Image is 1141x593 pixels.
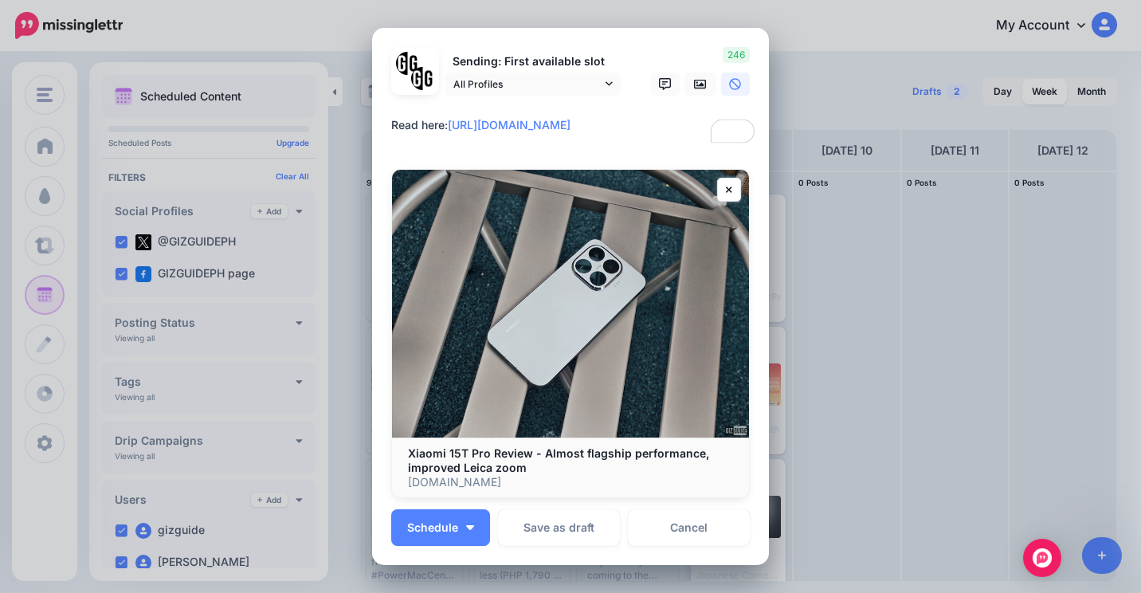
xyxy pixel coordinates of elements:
button: Save as draft [498,509,620,546]
b: Xiaomi 15T Pro Review - Almost flagship performance, improved Leica zoom [408,446,709,474]
span: Schedule [407,522,458,533]
p: Sending: First available slot [445,53,621,71]
a: Cancel [628,509,750,546]
img: JT5sWCfR-79925.png [411,67,434,90]
span: All Profiles [453,76,602,92]
img: Xiaomi 15T Pro Review - Almost flagship performance, improved Leica zoom [392,170,749,438]
a: All Profiles [445,73,621,96]
textarea: To enrich screen reader interactions, please activate Accessibility in Grammarly extension settings [391,116,758,147]
span: 246 [723,47,750,63]
img: 353459792_649996473822713_4483302954317148903_n-bsa138318.png [396,52,419,75]
div: Read here: [391,116,758,135]
div: Open Intercom Messenger [1023,539,1061,577]
button: Schedule [391,509,490,546]
p: [DOMAIN_NAME] [408,475,733,489]
img: arrow-down-white.png [466,525,474,530]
